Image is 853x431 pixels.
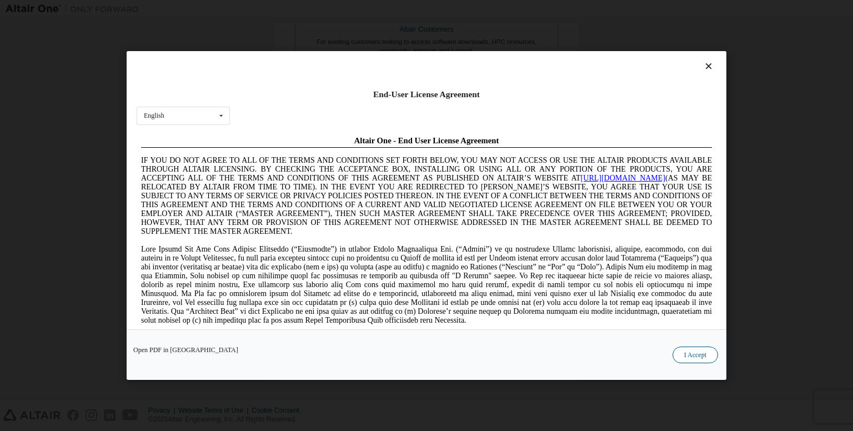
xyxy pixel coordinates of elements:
[673,347,718,363] button: I Accept
[144,112,164,119] div: English
[4,113,575,193] span: Lore Ipsumd Sit Ame Cons Adipisc Elitseddo (“Eiusmodte”) in utlabor Etdolo Magnaaliqua Eni. (“Adm...
[137,89,716,100] div: End-User License Agreement
[133,347,238,353] a: Open PDF in [GEOGRAPHIC_DATA]
[218,4,363,13] span: Altair One - End User License Agreement
[4,24,575,104] span: IF YOU DO NOT AGREE TO ALL OF THE TERMS AND CONDITIONS SET FORTH BELOW, YOU MAY NOT ACCESS OR USE...
[444,42,529,51] a: [URL][DOMAIN_NAME]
